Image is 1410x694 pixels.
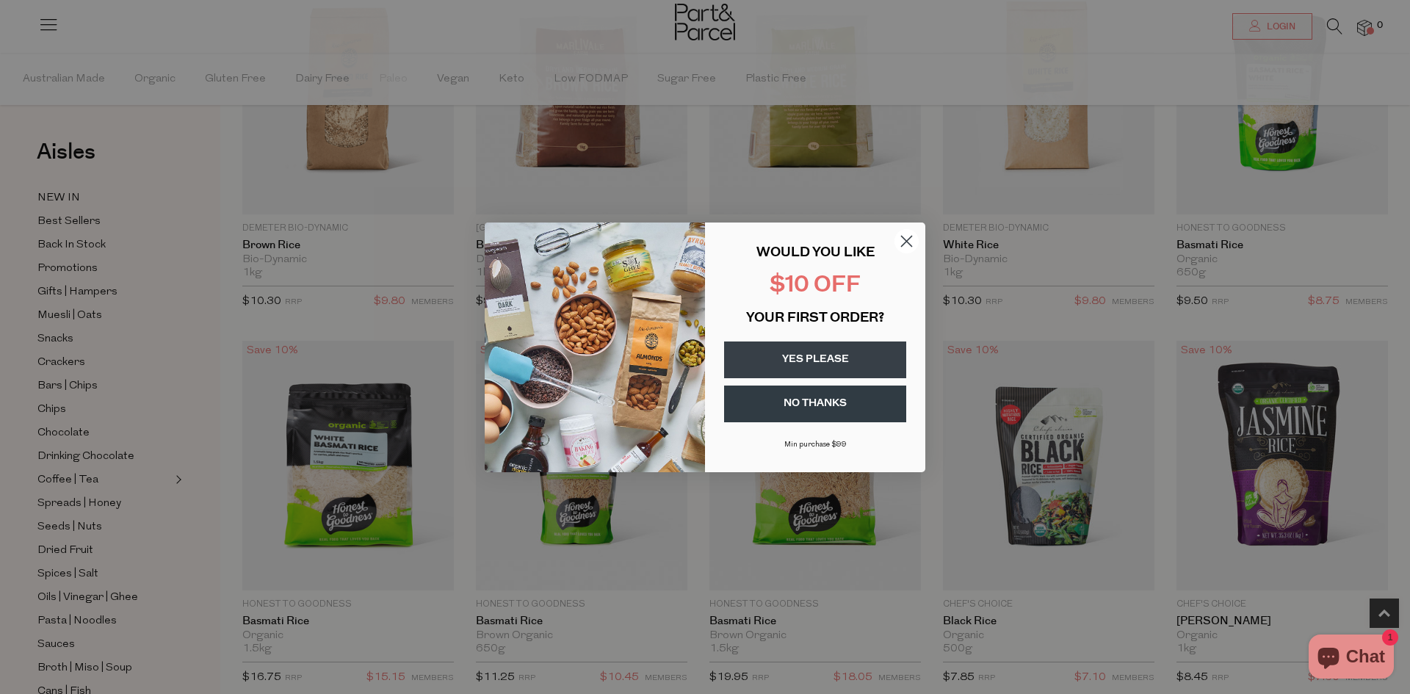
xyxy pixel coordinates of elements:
[770,275,861,297] span: $10 OFF
[894,228,919,254] button: Close dialog
[724,386,906,422] button: NO THANKS
[756,247,875,260] span: WOULD YOU LIKE
[1304,635,1398,682] inbox-online-store-chat: Shopify online store chat
[485,223,705,472] img: 43fba0fb-7538-40bc-babb-ffb1a4d097bc.jpeg
[784,441,847,449] span: Min purchase $99
[724,341,906,378] button: YES PLEASE
[746,312,884,325] span: YOUR FIRST ORDER?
